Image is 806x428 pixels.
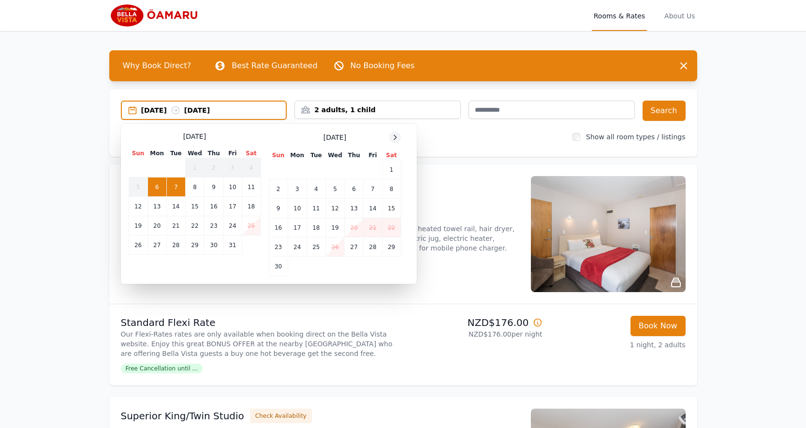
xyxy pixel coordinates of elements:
td: 2 [205,158,223,177]
td: 19 [325,218,344,237]
td: 11 [307,199,325,218]
td: 4 [307,179,325,199]
td: 14 [166,197,185,216]
td: 1 [185,158,204,177]
th: Sat [242,149,261,158]
td: 7 [166,177,185,197]
td: 8 [382,179,401,199]
span: Free Cancellation until ... [121,364,203,373]
td: 23 [269,237,288,257]
td: 28 [364,237,382,257]
th: Mon [288,151,307,160]
td: 1 [382,160,401,179]
td: 18 [242,197,261,216]
td: 10 [223,177,242,197]
p: NZD$176.00 per night [407,329,542,339]
span: [DATE] [183,132,206,141]
td: 21 [166,216,185,236]
td: 27 [147,236,166,255]
td: 15 [382,199,401,218]
img: Bella Vista Oamaru [109,4,203,27]
td: 24 [288,237,307,257]
td: 20 [345,218,364,237]
th: Fri [364,151,382,160]
td: 24 [223,216,242,236]
td: 26 [325,237,344,257]
td: 14 [364,199,382,218]
th: Mon [147,149,166,158]
p: Best Rate Guaranteed [232,60,317,72]
td: 12 [325,199,344,218]
p: 1 night, 2 adults [550,340,686,350]
td: 25 [307,237,325,257]
p: No Booking Fees [351,60,415,72]
td: 19 [129,216,147,236]
p: Our Flexi-Rates rates are only available when booking direct on the Bella Vista website. Enjoy th... [121,329,399,358]
td: 31 [223,236,242,255]
td: 30 [269,257,288,276]
td: 28 [166,236,185,255]
td: 3 [288,179,307,199]
td: 13 [147,197,166,216]
td: 18 [307,218,325,237]
td: 15 [185,197,204,216]
td: 22 [382,218,401,237]
td: 6 [345,179,364,199]
th: Sun [129,149,147,158]
td: 20 [147,216,166,236]
label: Show all room types / listings [586,133,685,141]
td: 5 [325,179,344,199]
td: 29 [382,237,401,257]
th: Thu [205,149,223,158]
td: 9 [205,177,223,197]
td: 6 [147,177,166,197]
td: 16 [205,197,223,216]
td: 5 [129,177,147,197]
td: 8 [185,177,204,197]
td: 11 [242,177,261,197]
td: 10 [288,199,307,218]
th: Tue [166,149,185,158]
button: Check Availability [250,409,312,423]
button: Search [643,101,686,121]
th: Sun [269,151,288,160]
th: Wed [325,151,344,160]
td: 13 [345,199,364,218]
p: Standard Flexi Rate [121,316,399,329]
button: Book Now [630,316,686,336]
th: Thu [345,151,364,160]
td: 22 [185,216,204,236]
td: 4 [242,158,261,177]
td: 30 [205,236,223,255]
td: 27 [345,237,364,257]
td: 17 [223,197,242,216]
td: 25 [242,216,261,236]
h3: Superior King/Twin Studio [121,409,244,423]
div: 2 adults, 1 child [295,105,460,115]
div: [DATE] [DATE] [141,105,286,115]
td: 17 [288,218,307,237]
span: Why Book Direct? [115,56,199,75]
td: 21 [364,218,382,237]
td: 29 [185,236,204,255]
td: 12 [129,197,147,216]
td: 16 [269,218,288,237]
td: 7 [364,179,382,199]
td: 2 [269,179,288,199]
span: [DATE] [323,133,346,142]
td: 9 [269,199,288,218]
th: Wed [185,149,204,158]
td: 26 [129,236,147,255]
td: 23 [205,216,223,236]
th: Sat [382,151,401,160]
td: 3 [223,158,242,177]
th: Tue [307,151,325,160]
th: Fri [223,149,242,158]
p: NZD$176.00 [407,316,542,329]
